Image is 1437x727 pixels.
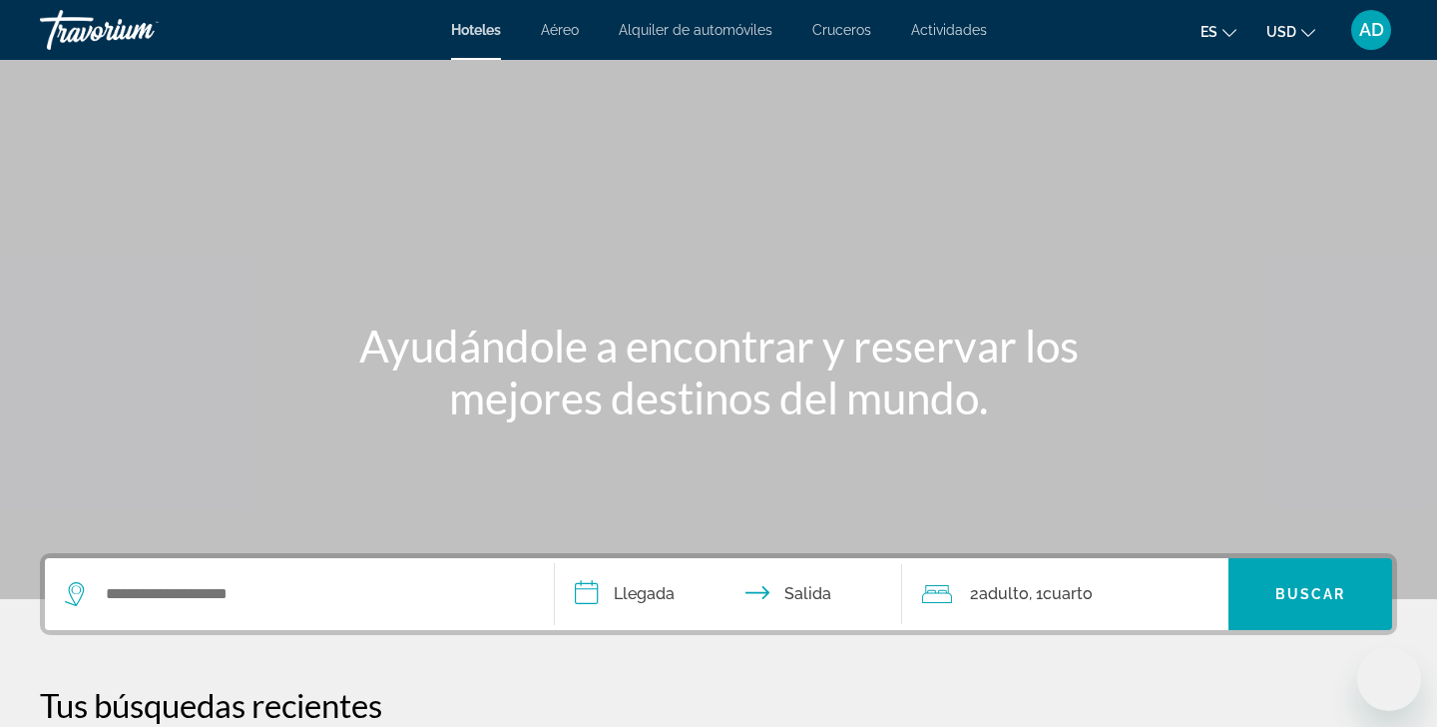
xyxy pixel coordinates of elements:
a: Aéreo [541,22,579,38]
button: Change currency [1266,17,1315,46]
span: AD [1359,20,1384,40]
span: es [1200,24,1217,40]
span: , 1 [1029,580,1093,608]
a: Actividades [911,22,987,38]
a: Cruceros [812,22,871,38]
a: Alquiler de automóviles [619,22,772,38]
p: Tus búsquedas recientes [40,685,1397,725]
button: Buscar [1228,558,1392,630]
span: Buscar [1275,586,1346,602]
a: Travorium [40,4,239,56]
span: USD [1266,24,1296,40]
button: Change language [1200,17,1236,46]
span: 2 [970,580,1029,608]
button: Check in and out dates [555,558,902,630]
iframe: Button to launch messaging window [1357,647,1421,711]
a: Hoteles [451,22,501,38]
button: User Menu [1345,9,1397,51]
span: Adulto [979,584,1029,603]
button: Travelers: 2 adults, 0 children [902,558,1229,630]
div: Search widget [45,558,1392,630]
h1: Ayudándole a encontrar y reservar los mejores destinos del mundo. [344,320,1093,423]
span: Cuarto [1043,584,1093,603]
